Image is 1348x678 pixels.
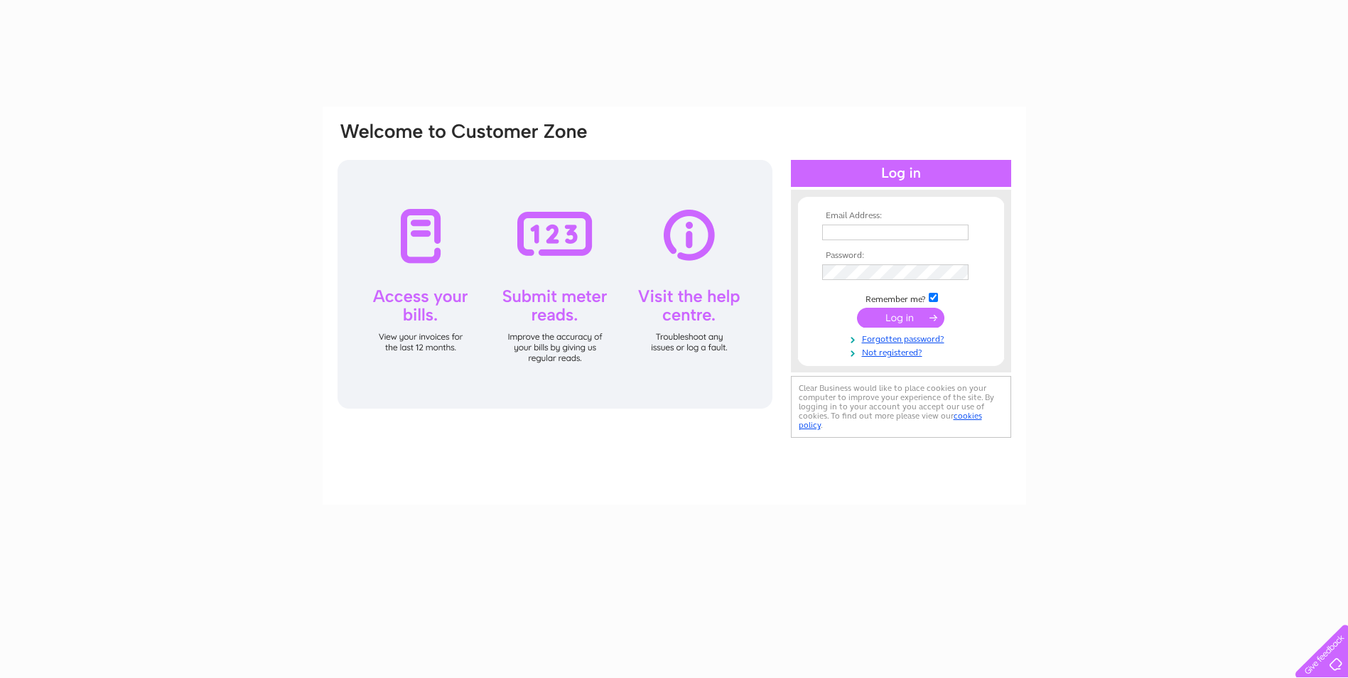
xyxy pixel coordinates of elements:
[822,331,983,345] a: Forgotten password?
[857,308,944,328] input: Submit
[791,376,1011,438] div: Clear Business would like to place cookies on your computer to improve your experience of the sit...
[799,411,982,430] a: cookies policy
[819,251,983,261] th: Password:
[819,291,983,305] td: Remember me?
[822,345,983,358] a: Not registered?
[819,211,983,221] th: Email Address:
